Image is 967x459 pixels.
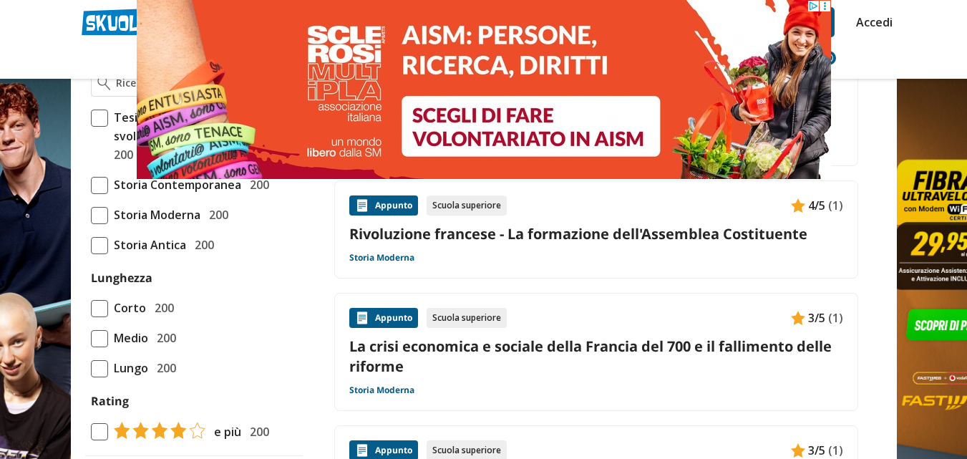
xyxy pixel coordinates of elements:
[355,311,369,325] img: Appunti contenuto
[108,145,133,164] span: 200
[349,308,418,328] div: Appunto
[203,206,228,224] span: 200
[108,175,241,194] span: Storia Contemporanea
[791,443,805,458] img: Appunti contenuto
[108,329,148,347] span: Medio
[791,198,805,213] img: Appunti contenuto
[828,309,843,327] span: (1)
[355,443,369,458] img: Appunti contenuto
[91,392,297,410] label: Rating
[108,422,205,439] img: tasso di risposta 4+
[189,236,214,254] span: 200
[149,299,174,317] span: 200
[244,422,269,441] span: 200
[791,311,805,325] img: Appunti contenuto
[856,7,886,37] a: Accedi
[427,195,507,216] div: Scuola superiore
[349,224,843,243] a: Rivoluzione francese - La formazione dell'Assemblea Costituente
[97,76,111,90] img: Ricerca materia o esame
[151,329,176,347] span: 200
[151,359,176,377] span: 200
[108,359,148,377] span: Lungo
[828,196,843,215] span: (1)
[349,337,843,375] a: La crisi economica e sociale della Francia del 700 e il fallimento delle riforme
[349,385,414,396] a: Storia Moderna
[349,195,418,216] div: Appunto
[108,108,297,145] span: Tesina maturità: idee e tesine svolte
[355,198,369,213] img: Appunti contenuto
[108,206,200,224] span: Storia Moderna
[116,76,290,90] input: Ricerca materia o esame
[108,299,146,317] span: Corto
[244,175,269,194] span: 200
[91,270,152,286] label: Lunghezza
[208,422,241,441] span: e più
[349,252,414,264] a: Storia Moderna
[808,309,825,327] span: 3/5
[808,196,825,215] span: 4/5
[427,308,507,328] div: Scuola superiore
[108,236,186,254] span: Storia Antica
